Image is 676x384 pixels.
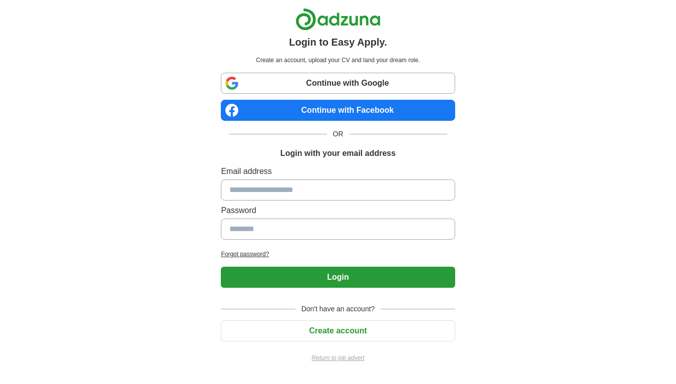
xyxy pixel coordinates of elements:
[221,73,455,94] a: Continue with Google
[221,100,455,121] a: Continue with Facebook
[221,165,455,177] label: Email address
[221,267,455,288] button: Login
[221,205,455,217] label: Password
[221,326,455,335] a: Create account
[223,56,453,65] p: Create an account, upload your CV and land your dream role.
[327,129,350,139] span: OR
[221,250,455,259] a: Forgot password?
[295,304,381,314] span: Don't have an account?
[280,147,396,159] h1: Login with your email address
[221,353,455,362] a: Return to job advert
[289,35,387,50] h1: Login to Easy Apply.
[221,320,455,341] button: Create account
[295,8,381,31] img: Adzuna logo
